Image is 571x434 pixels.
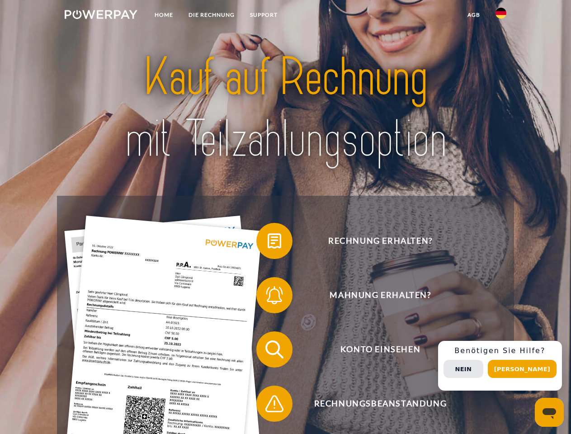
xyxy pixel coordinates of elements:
iframe: Schaltfläche zum Öffnen des Messaging-Fensters [535,398,564,427]
button: Rechnungsbeanstandung [256,386,491,422]
button: Konto einsehen [256,331,491,368]
a: SUPPORT [242,7,285,23]
img: qb_bell.svg [263,284,286,307]
img: qb_search.svg [263,338,286,361]
span: Konto einsehen [269,331,491,368]
img: qb_warning.svg [263,392,286,415]
a: Home [147,7,181,23]
span: Mahnung erhalten? [269,277,491,313]
a: DIE RECHNUNG [181,7,242,23]
span: Rechnungsbeanstandung [269,386,491,422]
span: Rechnung erhalten? [269,223,491,259]
button: Rechnung erhalten? [256,223,491,259]
img: qb_bill.svg [263,230,286,252]
img: de [495,8,506,19]
button: [PERSON_NAME] [488,360,557,378]
img: title-powerpay_de.svg [86,43,485,173]
img: logo-powerpay-white.svg [65,10,137,19]
button: Mahnung erhalten? [256,277,491,313]
button: Nein [444,360,483,378]
a: agb [460,7,488,23]
h3: Benötigen Sie Hilfe? [444,346,557,355]
div: Schnellhilfe [438,341,562,391]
